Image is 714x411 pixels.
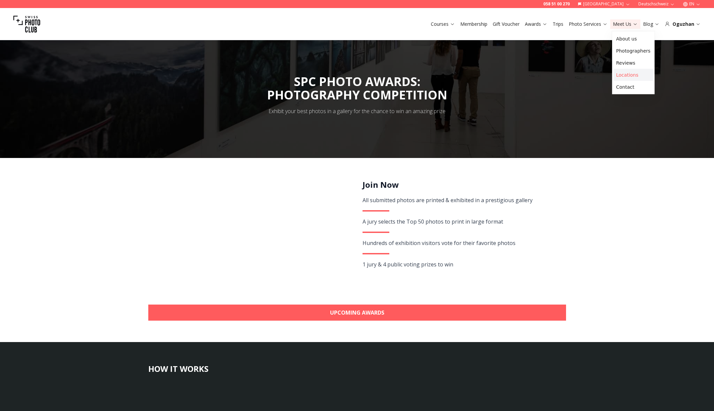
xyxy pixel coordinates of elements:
[490,19,522,29] button: Gift Voucher
[13,11,40,37] img: Swiss photo club
[460,21,487,27] a: Membership
[614,69,653,81] a: Locations
[613,21,638,27] a: Meet Us
[610,19,640,29] button: Meet Us
[363,260,558,269] div: 1 jury & 4 public voting prizes to win
[458,19,490,29] button: Membership
[614,33,653,45] a: About us
[614,45,653,57] a: Photographers
[543,1,570,7] a: 058 51 00 270
[148,363,566,374] h3: HOW IT WORKS
[268,107,446,115] div: Exhibit your best photos in a gallery for the chance to win an amazing prize
[267,73,447,102] span: SPC PHOTO AWARDS:
[428,19,458,29] button: Courses
[522,19,550,29] button: Awards
[267,88,447,102] div: PHOTOGRAPHY COMPETITION
[493,21,520,27] a: Gift Voucher
[525,21,547,27] a: Awards
[431,21,455,27] a: Courses
[553,21,563,27] a: Trips
[363,238,558,248] div: Hundreds of exhibition visitors vote for their favorite photos
[665,21,701,27] div: Oguzhan
[614,57,653,69] a: Reviews
[640,19,662,29] button: Blog
[363,195,558,205] div: All submitted photos are printed & exhibited in a prestigious gallery
[643,21,659,27] a: Blog
[614,81,653,93] a: Contact
[569,21,608,27] a: Photo Services
[363,217,558,226] div: A jury selects the Top 50 photos to print in large format
[550,19,566,29] button: Trips
[148,305,566,321] a: Upcoming Awards
[363,179,558,190] h2: Join Now
[566,19,610,29] button: Photo Services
